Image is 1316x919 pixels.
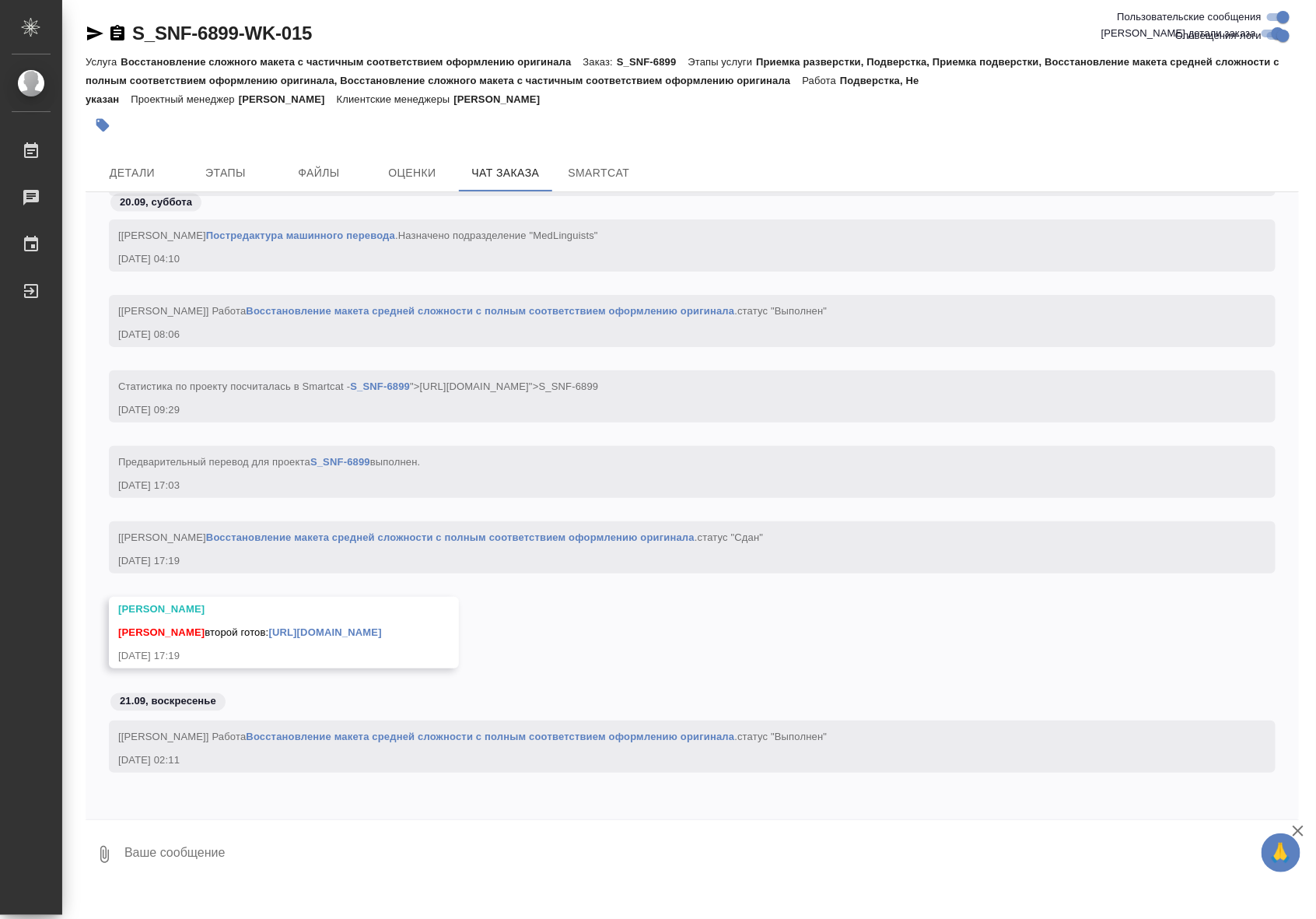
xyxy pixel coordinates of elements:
p: Работа [803,75,841,86]
button: Скопировать ссылку [108,24,127,43]
a: Восстановление макета средней сложности с полным соответствием оформлению оригинала [246,305,734,317]
span: Предварительный перевод для проекта выполнен. [118,456,420,468]
span: [[PERSON_NAME] . [118,531,763,543]
span: [PERSON_NAME] [118,626,205,638]
p: S_SNF-6899 [617,56,688,68]
span: SmartCat [562,163,636,183]
span: [[PERSON_NAME] . [118,230,598,241]
span: Cтатистика по проекту посчиталась в Smartcat - ">[URL][DOMAIN_NAME]">S_SNF-6899 [118,381,598,392]
div: [DATE] 17:03 [118,478,1221,493]
button: 🙏 [1262,833,1300,872]
p: [PERSON_NAME] [453,93,551,105]
p: Восстановление сложного макета с частичным соответствием оформлению оригинала [121,56,583,68]
span: Оценки [375,163,450,183]
a: Восстановление макета средней сложности с полным соответствием оформлению оригинала [206,531,695,543]
button: Добавить тэг [86,108,120,142]
p: 20.09, суббота [120,195,192,210]
a: S_SNF-6899-WK-015 [132,23,312,44]
span: [[PERSON_NAME]] Работа . [118,305,827,317]
span: [[PERSON_NAME]] Работа . [118,731,827,742]
div: [DATE] 02:11 [118,752,1221,768]
span: Назначено подразделение "MedLinguists" [398,230,598,241]
a: S_SNF-6899 [310,456,370,468]
span: статус "Выполнен" [737,305,827,317]
span: Этапы [188,163,263,183]
div: [PERSON_NAME] [118,602,404,617]
p: Проектный менеджер [131,93,238,105]
button: Скопировать ссылку для ЯМессенджера [86,24,104,43]
p: Услуга [86,56,121,68]
span: Оповещения-логи [1175,28,1262,44]
p: 21.09, воскресенье [120,694,216,710]
span: второй готов: [118,626,382,638]
div: [DATE] 08:06 [118,327,1221,342]
div: [DATE] 09:29 [118,402,1221,418]
p: Этапы услуги [688,56,757,68]
div: [DATE] 04:10 [118,251,1221,267]
p: [PERSON_NAME] [239,93,337,105]
span: статус "Сдан" [698,531,764,543]
span: [PERSON_NAME] детали заказа [1101,26,1256,41]
span: статус "Выполнен" [737,731,827,742]
div: [DATE] 17:19 [118,648,404,664]
p: Клиентские менеджеры [337,93,454,105]
div: [DATE] 17:19 [118,553,1221,569]
a: Постредактура машинного перевода [206,230,395,241]
a: [URL][DOMAIN_NAME] [268,626,381,638]
a: Восстановление макета средней сложности с полным соответствием оформлению оригинала [246,731,734,742]
span: 🙏 [1268,837,1294,869]
span: Детали [95,163,170,183]
a: S_SNF-6899 [350,381,410,392]
span: Файлы [282,163,356,183]
p: Заказ: [583,56,617,68]
span: Чат заказа [468,163,543,183]
span: Пользовательские сообщения [1117,9,1262,25]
